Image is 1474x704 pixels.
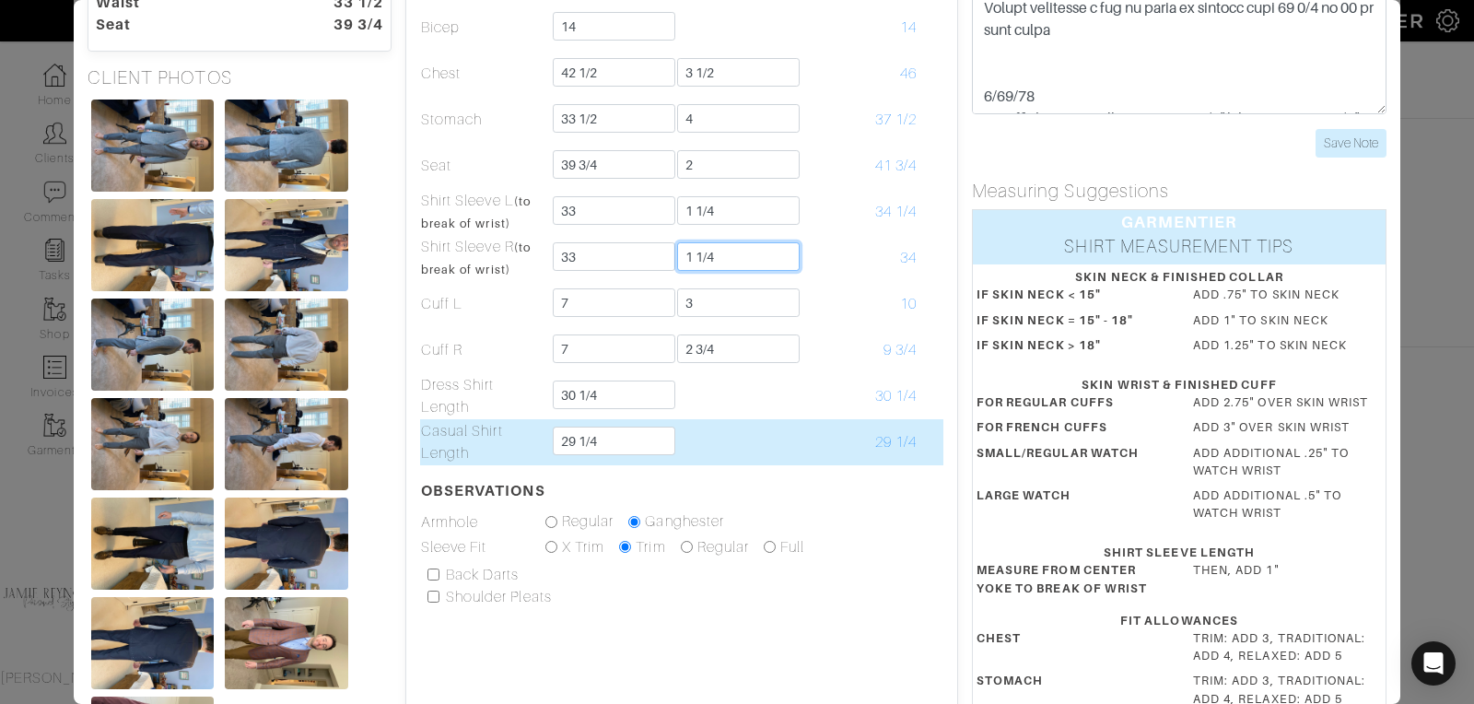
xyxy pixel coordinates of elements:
img: sqbBfXPUKQcDLHmkRES1YrZY [91,398,214,490]
td: Shirt Sleeve R [420,235,544,281]
dt: MEASURE FROM CENTER YOKE TO BREAK OF WRIST [963,561,1179,596]
dt: FOR REGULAR CUFFS [963,393,1179,418]
label: Full [780,536,804,558]
img: EqwdN2LizCURCp8f7RSfzSo7 [91,100,214,192]
td: Casual Shirt Length [420,419,544,465]
img: wU37yXEcVzx9369Gg1tZ8UHv [91,597,214,689]
label: Regular [562,510,614,533]
td: Seat [420,143,544,189]
label: Back Darts [446,564,520,586]
div: SKIN WRIST & FINISHED CUFF [977,376,1382,393]
span: 9 3/4 [883,342,917,358]
div: Open Intercom Messenger [1411,641,1456,686]
dd: ADD ADDITIONAL .25" TO WATCH WRIST [1179,444,1396,479]
img: LjWCcCHchnM5KHC1oTqFT3Sc [225,398,347,490]
dt: IF SKIN NECK < 15" [963,286,1179,311]
span: 41 3/4 [875,158,917,174]
img: iiKsnLkwbd15K7C8psvFdYXk [225,199,347,291]
div: SHIRT MEASUREMENT TIPS [973,234,1386,264]
span: 46 [900,65,917,82]
td: Cuff L [420,281,544,327]
dd: ADD .75" TO SKIN NECK [1179,286,1396,303]
span: 14 [900,19,917,36]
label: Regular [697,536,749,558]
span: 10 [900,296,917,312]
td: Bicep [420,5,544,51]
dd: TRIM: ADD 3, TRADITIONAL: ADD 4, RELAXED: ADD 5 [1179,629,1396,664]
dd: ADD 1" TO SKIN NECK [1179,311,1396,329]
div: GARMENTIER [973,210,1386,234]
img: VpusukBiP4YVMWzCc1gugnC6 [91,299,214,391]
dt: LARGE WATCH [963,487,1179,529]
dt: IF SKIN NECK = 15" - 18" [963,311,1179,336]
label: Shoulder Pleats [446,586,552,608]
td: Armhole [420,510,544,535]
dd: ADD 2.75" OVER SKIN WRIST [1179,393,1396,411]
dt: Seat [82,14,292,36]
span: 29 1/4 [875,434,917,451]
label: X Trim [562,536,604,558]
dt: IF SKIN NECK > 18" [963,336,1179,361]
img: egGAvknjWTs2jR9ub7prYp3r [225,299,347,391]
label: Ganghester [645,510,724,533]
label: Trim [636,536,665,558]
dt: CHEST [963,629,1179,672]
span: 37 1/2 [875,111,917,128]
h5: Measuring Suggestions [972,180,1386,202]
td: Sleeve Fit [420,535,544,561]
input: Save Note [1316,129,1386,158]
td: Stomach [420,97,544,143]
div: SHIRT SLEEVE LENGTH [977,544,1382,561]
div: SKIN NECK & FINISHED COLLAR [977,268,1382,286]
img: P4gXwjo4Tw1aLobJiysVALF8 [91,199,214,291]
dd: ADD ADDITIONAL .5" TO WATCH WRIST [1179,487,1396,522]
span: 30 1/4 [875,388,917,405]
dt: SMALL/REGULAR WATCH [963,444,1179,487]
img: jTDkGaqSczMnGhBkk4KG7K8f [225,498,347,590]
div: FIT ALLOWANCES [977,612,1382,629]
td: Shirt Sleeve L [420,189,544,235]
dd: ADD 3" OVER SKIN WRIST [1179,418,1396,436]
img: tyH2gJ6mQwY2j7EZUzk32gof [225,100,347,192]
dd: ADD 1.25" TO SKIN NECK [1179,336,1396,354]
h5: CLIENT PHOTOS [88,66,392,88]
img: YaKW78E4ff5pwiaR7ismRaWC [91,498,214,590]
td: Cuff R [420,327,544,373]
dt: FOR FRENCH CUFFS [963,418,1179,443]
span: 34 1/4 [875,204,917,220]
dt: 39 3/4 [292,14,397,36]
dd: THEN, ADD 1" [1179,561,1396,589]
th: OBSERVATIONS [420,465,544,510]
img: xz8AKLcKtKiXC8qQhUDGRyyv [225,597,347,689]
span: 34 [900,250,917,266]
td: Chest [420,51,544,97]
td: Dress Shirt Length [420,373,544,419]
